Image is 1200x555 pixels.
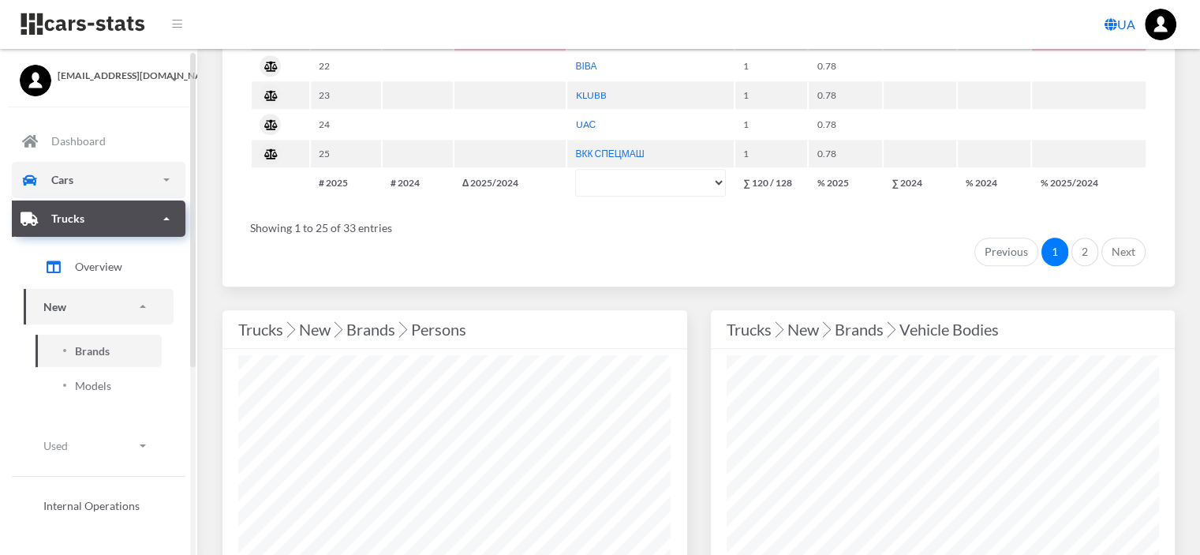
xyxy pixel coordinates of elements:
[735,111,807,138] td: 1
[575,60,596,72] a: ВІВА
[12,162,185,198] a: Cars
[24,289,174,324] a: New
[12,201,185,237] a: Trucks
[958,169,1031,197] th: % 2024
[1098,9,1142,40] a: UA
[12,123,185,159] a: Dashboard
[575,118,596,130] a: UAС
[575,148,644,159] a: ВКК СПЕЦМАШ
[250,210,1147,236] div: Showing 1 to 25 of 33 entries
[1101,238,1146,266] a: Next
[58,69,178,83] span: [EMAIL_ADDRESS][DOMAIN_NAME]
[809,111,882,138] td: 0.78
[809,140,882,167] td: 0.78
[43,297,66,317] p: New
[24,489,174,522] a: Internal Operations
[735,169,807,197] th: ∑ 120 / 128
[43,497,140,514] span: Internal Operations
[809,52,882,80] td: 0.78
[311,169,381,197] th: # 2025
[735,140,807,167] td: 1
[51,170,73,189] p: Cars
[51,208,84,228] p: Trucks
[75,343,110,359] span: Brands
[238,317,671,342] div: Trucks New Brands Persons
[1145,9,1176,40] img: ...
[735,81,807,109] td: 1
[311,52,381,80] td: 22
[36,369,162,402] a: Models
[454,169,566,197] th: Δ 2025/2024
[36,335,162,367] a: Brands
[51,131,106,151] p: Dashboard
[735,52,807,80] td: 1
[311,111,381,138] td: 24
[311,81,381,109] td: 23
[1032,169,1146,197] th: % 2025/2024
[884,169,955,197] th: ∑ 2024
[75,377,111,394] span: Models
[383,169,453,197] th: # 2024
[24,428,174,463] a: Used
[809,169,882,197] th: % 2025
[1071,238,1098,266] a: 2
[75,258,122,275] span: Overview
[311,140,381,167] td: 25
[1041,238,1068,266] a: 1
[20,12,146,36] img: navbar brand
[24,247,174,287] a: Overview
[43,436,68,456] p: Used
[809,81,882,109] td: 0.78
[20,65,178,83] a: [EMAIL_ADDRESS][DOMAIN_NAME]
[727,317,1160,342] div: Trucks New Brands Vehicle Bodies
[575,89,606,101] a: KLUBB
